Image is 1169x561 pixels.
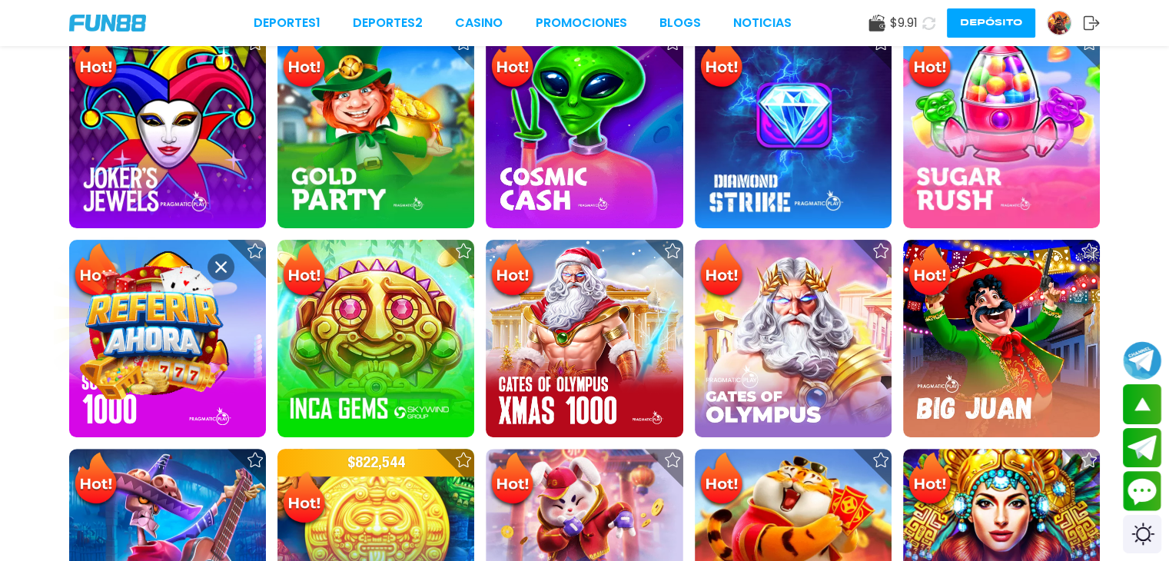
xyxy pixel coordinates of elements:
[487,241,537,301] img: Hot
[1123,340,1161,380] button: Join telegram channel
[947,8,1035,38] button: Depósito
[69,240,266,437] img: Sugar Rush 1000
[1123,428,1161,468] button: Join telegram
[903,32,1100,228] img: Sugar Rush
[696,33,746,93] img: Hot
[69,32,266,228] img: Joker's Jewels
[71,33,121,93] img: Hot
[486,32,682,228] img: Cosmic Cash
[277,240,474,437] img: Inca Gems
[903,240,1100,437] img: Big Juan
[353,14,423,32] a: Deportes2
[695,32,892,228] img: Diamond Strike
[696,450,746,510] img: Hot
[1047,11,1083,35] a: Avatar
[455,14,503,32] a: CASINO
[84,261,224,401] img: Image Link
[277,32,474,228] img: Gold Party
[695,240,892,437] img: Gates of Olympus
[277,449,474,476] p: $ 822,544
[279,33,329,93] img: Hot
[1123,515,1161,553] div: Switch theme
[659,14,701,32] a: BLOGS
[536,14,627,32] a: Promociones
[71,241,121,301] img: Hot
[905,241,955,301] img: Hot
[279,241,329,301] img: Hot
[1123,471,1161,511] button: Contact customer service
[487,33,537,93] img: Hot
[71,450,121,510] img: Hot
[733,14,792,32] a: NOTICIAS
[905,450,955,510] img: Hot
[905,33,955,93] img: Hot
[890,14,918,32] span: $ 9.91
[1048,12,1071,35] img: Avatar
[279,470,329,529] img: Hot
[696,241,746,301] img: Hot
[487,450,537,510] img: Hot
[69,15,146,32] img: Company Logo
[1123,384,1161,424] button: scroll up
[254,14,320,32] a: Deportes1
[486,240,682,437] img: Gates of Olympus Xmas 1000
